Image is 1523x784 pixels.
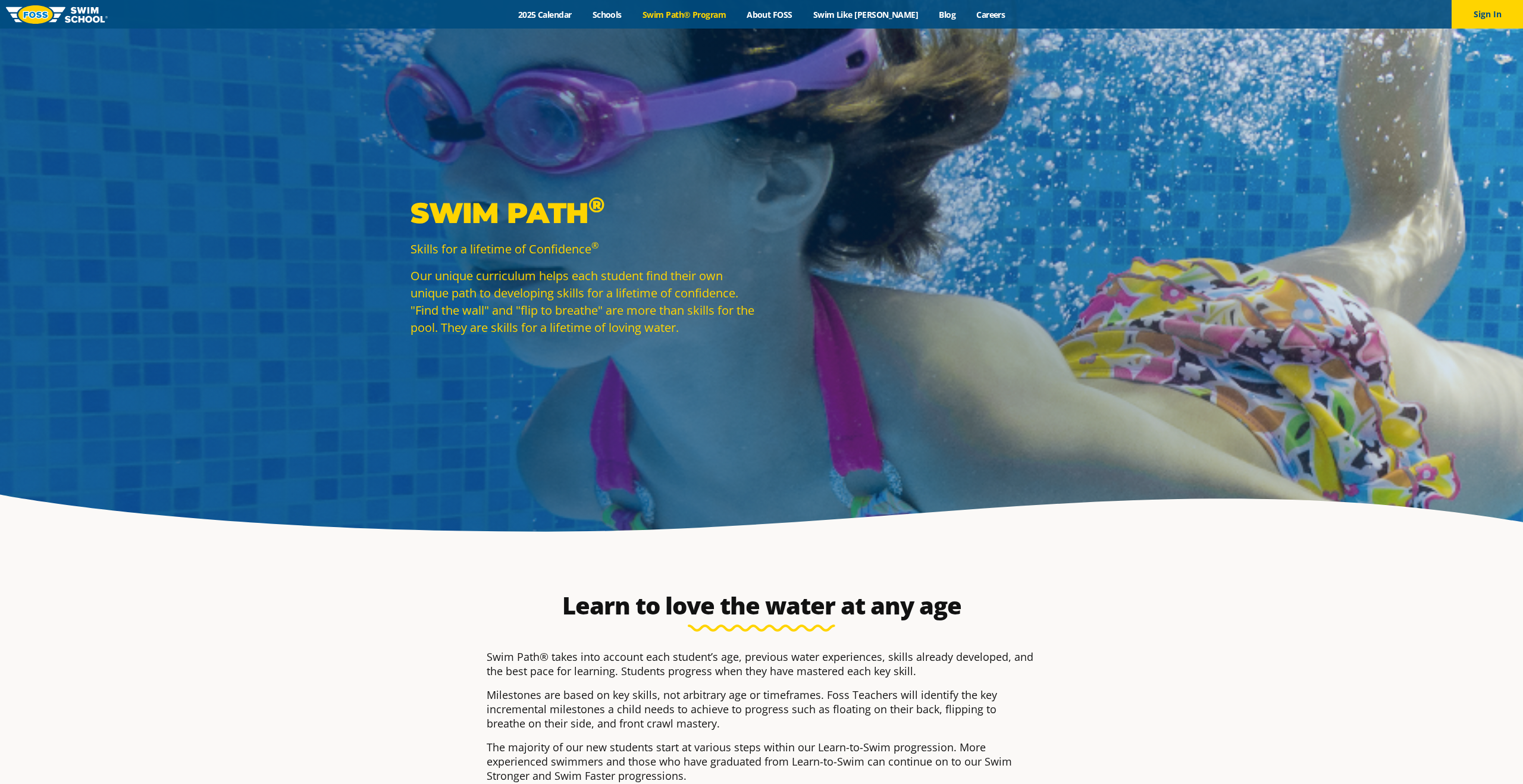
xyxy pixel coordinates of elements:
sup: ® [591,239,598,251]
p: Skills for a lifetime of Confidence [410,240,756,258]
a: Swim Like [PERSON_NAME] [803,9,929,20]
a: Schools [582,9,632,20]
a: Careers [966,9,1016,20]
img: FOSS Swim School Logo [6,5,108,24]
p: Milestones are based on key skills, not arbitrary age or timeframes. Foss Teachers will identify ... [487,688,1036,730]
p: Swim Path [410,195,756,231]
p: The majority of our new students start at various steps within our Learn-to-Swim progression. Mor... [487,740,1036,783]
a: Blog [929,9,966,20]
sup: ® [588,192,604,218]
a: About FOSS [737,9,803,20]
p: Swim Path® takes into account each student’s age, previous water experiences, skills already deve... [487,650,1036,678]
a: Swim Path® Program [632,9,736,20]
h2: Learn to love the water at any age [481,591,1042,620]
a: 2025 Calendar [507,9,582,20]
p: Our unique curriculum helps each student find their own unique path to developing skills for a li... [410,267,756,336]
